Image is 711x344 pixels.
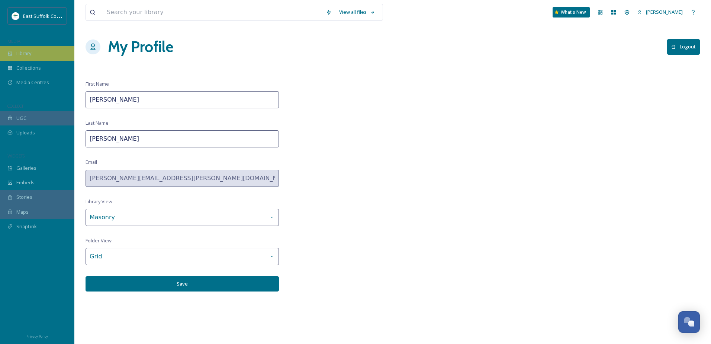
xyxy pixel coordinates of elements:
span: WIDGETS [7,153,25,159]
span: Stories [16,194,32,201]
span: MEDIA [7,38,20,44]
span: East Suffolk Council [23,12,67,19]
button: Save [86,276,279,292]
input: Search your library [103,4,322,20]
a: What's New [553,7,590,17]
span: Privacy Policy [26,334,48,339]
span: First Name [86,80,109,87]
a: Privacy Policy [26,331,48,340]
span: [PERSON_NAME] [646,9,683,15]
span: Galleries [16,165,36,172]
span: Maps [16,208,29,216]
span: Library [16,50,31,57]
button: Open Chat [678,311,700,333]
span: Uploads [16,129,35,136]
div: Masonry [86,209,279,226]
span: Library View [86,198,112,205]
span: UGC [16,115,26,122]
span: Email [86,159,97,166]
input: Last [86,130,279,147]
button: Logout [667,39,700,54]
span: Folder View [86,237,112,244]
h1: My Profile [108,36,173,58]
span: COLLECT [7,103,23,109]
span: SnapLink [16,223,37,230]
span: Media Centres [16,79,49,86]
input: First [86,91,279,108]
a: View all files [335,5,379,19]
img: ESC%20Logo.png [12,12,19,20]
div: Grid [86,248,279,265]
a: [PERSON_NAME] [634,5,686,19]
span: Last Name [86,120,109,127]
span: Collections [16,64,41,71]
span: Embeds [16,179,35,186]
